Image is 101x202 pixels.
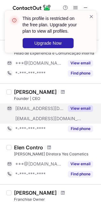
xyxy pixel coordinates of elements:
button: Reveal Button [68,161,93,167]
span: ***@[DOMAIN_NAME] [15,161,64,167]
button: Upgrade Now [23,38,74,48]
span: [EMAIL_ADDRESS][DOMAIN_NAME] [15,116,82,121]
span: Upgrade Now [34,41,62,46]
button: Reveal Button [68,105,93,112]
div: Elen Contro [14,144,43,151]
span: [EMAIL_ADDRESS][DOMAIN_NAME] [15,106,64,111]
button: Reveal Button [68,126,93,132]
button: Reveal Button [68,70,93,76]
div: [PERSON_NAME] Diretora Yes Cosmetics [14,151,97,157]
img: error [9,15,19,25]
div: [PERSON_NAME] [14,89,57,95]
div: [PERSON_NAME] [14,190,57,196]
div: Founder | CEO [14,96,97,101]
header: This profile is restricted on the free plan. Upgrade your plan to view all profiles. [23,15,81,34]
img: ContactOut v5.3.10 [13,4,51,11]
button: Reveal Button [68,171,93,177]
